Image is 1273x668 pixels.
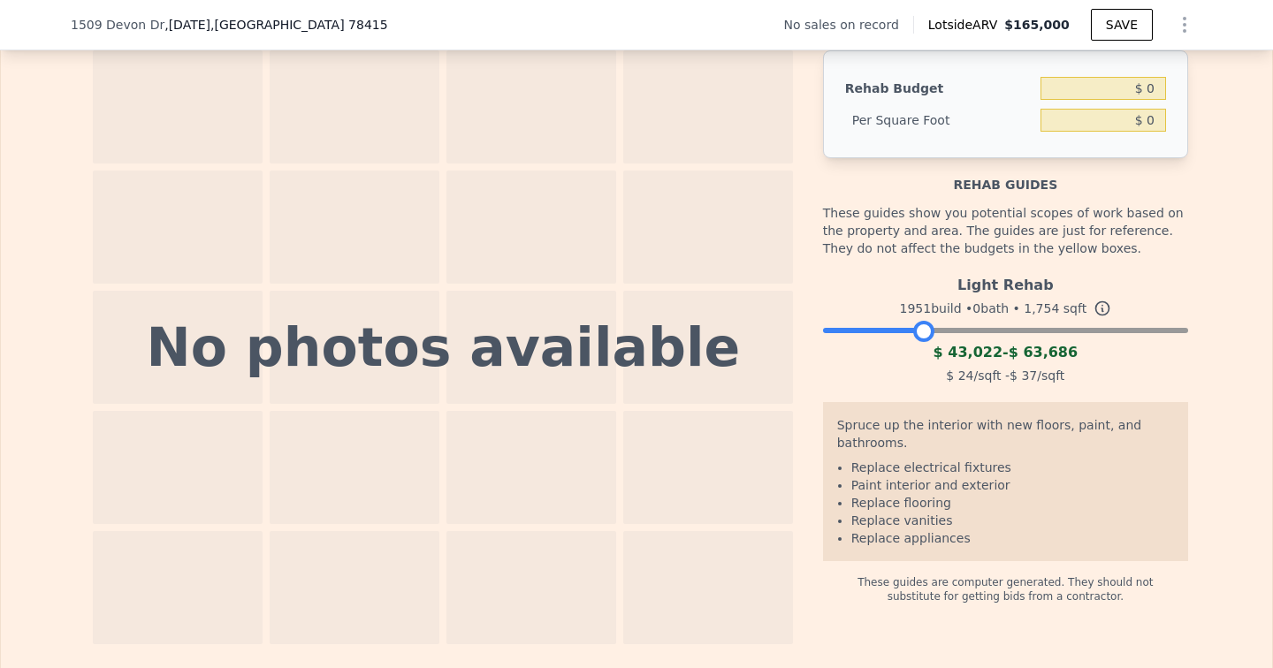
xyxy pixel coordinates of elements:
[1091,9,1153,41] button: SAVE
[851,459,1174,476] li: Replace electrical fixtures
[823,363,1188,388] div: /sqft - /sqft
[1004,18,1070,32] span: $165,000
[837,416,1174,459] div: Spruce up the interior with new floors, paint, and bathrooms.
[946,368,973,383] span: $ 24
[823,296,1188,321] div: 1951 build • 0 bath • sqft
[928,16,1004,34] span: Lotside ARV
[845,104,1033,136] div: Per Square Foot
[851,494,1174,512] li: Replace flooring
[164,16,387,34] span: , [DATE]
[1167,7,1202,42] button: Show Options
[71,16,164,34] span: 1509 Devon Dr
[147,321,741,374] div: No photos available
[845,72,1033,104] div: Rehab Budget
[823,158,1188,194] div: Rehab guides
[823,268,1188,296] div: Light Rehab
[210,18,388,32] span: , [GEOGRAPHIC_DATA] 78415
[851,529,1174,547] li: Replace appliances
[1024,301,1059,315] span: 1,754
[823,342,1188,363] div: -
[784,16,913,34] div: No sales on record
[823,194,1188,268] div: These guides show you potential scopes of work based on the property and area. The guides are jus...
[823,561,1188,603] div: These guides are computer generated. They should not substitute for getting bids from a contractor.
[851,512,1174,529] li: Replace vanities
[1010,368,1037,383] span: $ 37
[851,476,1174,494] li: Paint interior and exterior
[934,344,1002,361] span: $ 43,022
[1009,344,1078,361] span: $ 63,686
